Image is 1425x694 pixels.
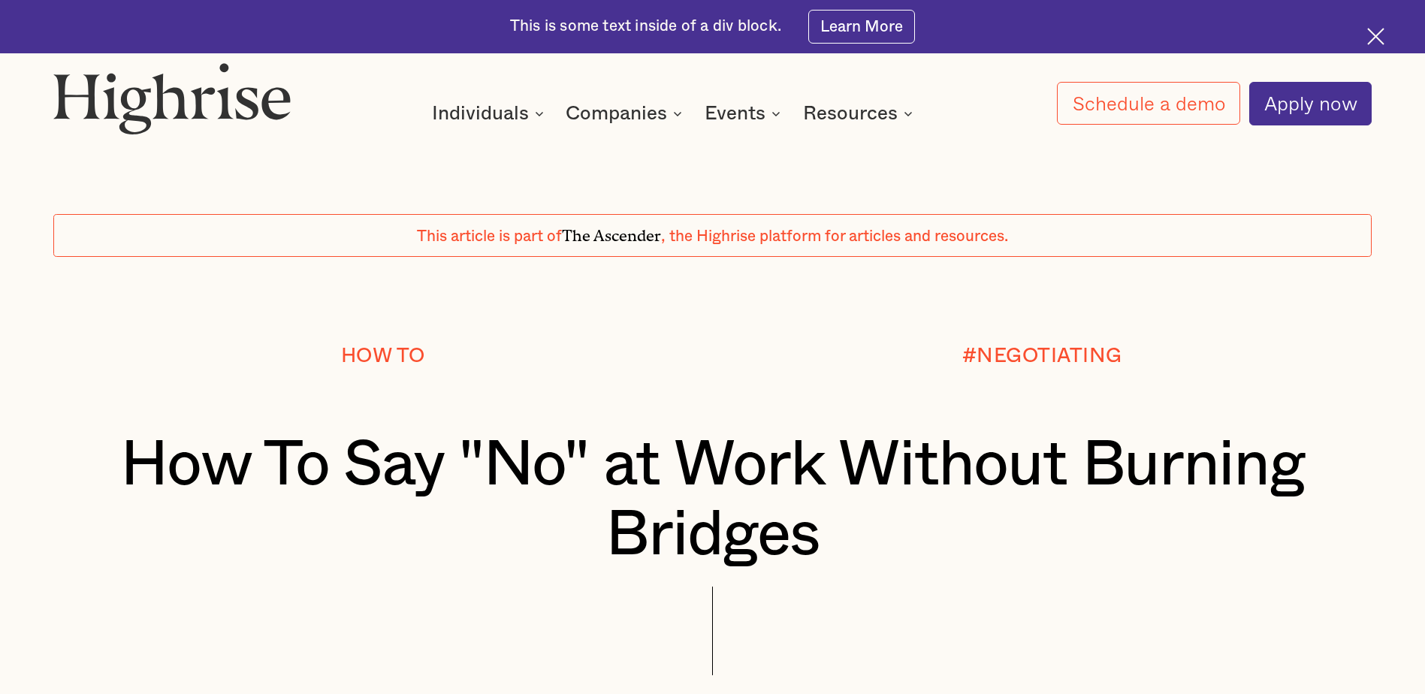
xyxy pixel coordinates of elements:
div: Companies [566,104,667,122]
div: How To [341,345,425,367]
a: Schedule a demo [1057,82,1239,125]
span: , the Highrise platform for articles and resources. [661,228,1008,244]
img: Cross icon [1367,28,1384,45]
img: Highrise logo [53,62,291,134]
h1: How To Say "No" at Work Without Burning Bridges [108,430,1317,570]
div: Resources [803,104,917,122]
div: Resources [803,104,898,122]
span: This article is part of [417,228,562,244]
div: Individuals [432,104,548,122]
span: The Ascender [562,223,661,242]
a: Apply now [1249,82,1372,125]
div: Individuals [432,104,529,122]
div: Events [705,104,785,122]
div: This is some text inside of a div block. [510,16,781,37]
div: Companies [566,104,687,122]
a: Learn More [808,10,916,44]
div: #NEGOTIATING [962,345,1122,367]
div: Events [705,104,765,122]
